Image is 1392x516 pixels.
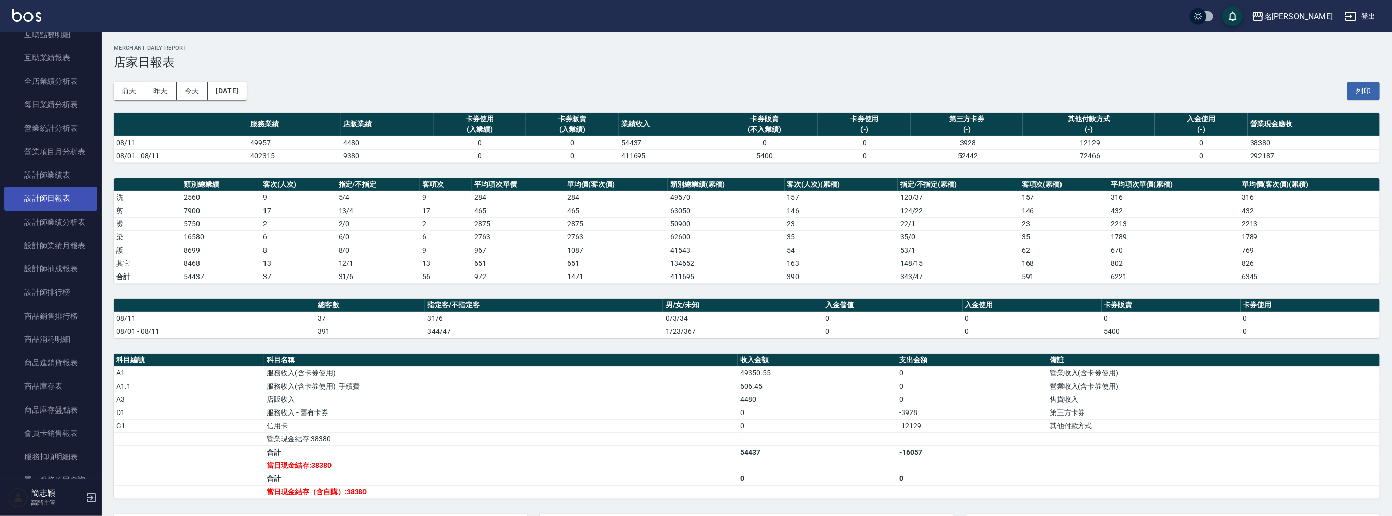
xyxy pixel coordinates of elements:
[1108,178,1239,191] th: 平均項次單價(累積)
[248,149,341,162] td: 402315
[663,299,823,312] th: 男/女/未知
[898,217,1019,230] td: 22 / 1
[4,187,97,210] a: 設計師日報表
[260,191,336,204] td: 9
[114,217,181,230] td: 燙
[264,406,738,419] td: 服務收入 - 舊有卡券
[181,257,260,270] td: 8468
[114,191,181,204] td: 洗
[181,191,260,204] td: 2560
[114,113,1380,163] table: a dense table
[248,136,341,149] td: 49957
[1102,312,1241,325] td: 0
[897,354,1047,367] th: 支出金額
[341,113,434,136] th: 店販業績
[1108,230,1239,244] td: 1789
[181,270,260,283] td: 54437
[526,136,619,149] td: 0
[114,55,1380,70] h3: 店家日報表
[1019,230,1109,244] td: 35
[114,82,145,100] button: 前天
[336,204,420,217] td: 13 / 4
[264,432,738,445] td: 營業現金結存:38380
[1239,191,1380,204] td: 316
[181,230,260,244] td: 16580
[336,230,420,244] td: 6 / 0
[264,419,738,432] td: 信用卡
[1239,178,1380,191] th: 單均價(客次價)(累積)
[1019,270,1109,283] td: 591
[1047,366,1380,380] td: 營業收入(含卡券使用)
[260,257,336,270] td: 13
[714,114,815,124] div: 卡券販賣
[1341,7,1380,26] button: 登出
[260,204,336,217] td: 17
[260,217,336,230] td: 2
[434,136,526,149] td: 0
[315,312,425,325] td: 37
[260,244,336,257] td: 8
[336,217,420,230] td: 2 / 0
[668,217,784,230] td: 50900
[264,472,738,485] td: 合計
[336,257,420,270] td: 12 / 1
[1155,149,1248,162] td: 0
[4,140,97,163] a: 營業項目月分析表
[1239,230,1380,244] td: 1789
[181,244,260,257] td: 8699
[114,366,264,380] td: A1
[4,351,97,374] a: 商品進銷貨報表
[4,445,97,468] a: 服務扣項明細表
[963,312,1102,325] td: 0
[911,136,1023,149] td: -3928
[1248,149,1380,162] td: 292187
[315,299,425,312] th: 總客數
[181,204,260,217] td: 7900
[668,178,784,191] th: 類別總業績(累積)
[911,149,1023,162] td: -52442
[528,114,616,124] div: 卡券販賣
[114,204,181,217] td: 剪
[1025,124,1152,135] div: (-)
[1239,217,1380,230] td: 2213
[4,23,97,46] a: 互助點數明細
[336,270,420,283] td: 31/6
[823,325,963,338] td: 0
[897,366,1047,380] td: 0
[4,70,97,93] a: 全店業績分析表
[1019,217,1109,230] td: 23
[738,472,897,485] td: 0
[619,149,712,162] td: 411695
[4,234,97,257] a: 設計師業績月報表
[1239,244,1380,257] td: 769
[114,393,264,406] td: A3
[1047,419,1380,432] td: 其他付款方式
[818,136,911,149] td: 0
[1108,217,1239,230] td: 2213
[897,445,1047,459] td: -16057
[619,113,712,136] th: 業績收入
[823,299,963,312] th: 入金儲值
[420,244,472,257] td: 9
[898,244,1019,257] td: 53 / 1
[714,124,815,135] div: (不入業績)
[1019,191,1109,204] td: 157
[31,488,83,498] h5: 簡志穎
[738,393,897,406] td: 4480
[114,354,1380,499] table: a dense table
[913,114,1020,124] div: 第三方卡券
[114,136,248,149] td: 08/11
[1239,257,1380,270] td: 826
[4,374,97,398] a: 商品庫存表
[898,204,1019,217] td: 124 / 22
[31,498,83,507] p: 高階主管
[420,178,472,191] th: 客項次
[820,114,908,124] div: 卡券使用
[1019,244,1109,257] td: 62
[1241,325,1380,338] td: 0
[4,46,97,70] a: 互助業績報表
[668,230,784,244] td: 62600
[1155,136,1248,149] td: 0
[1239,204,1380,217] td: 432
[114,312,315,325] td: 08/11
